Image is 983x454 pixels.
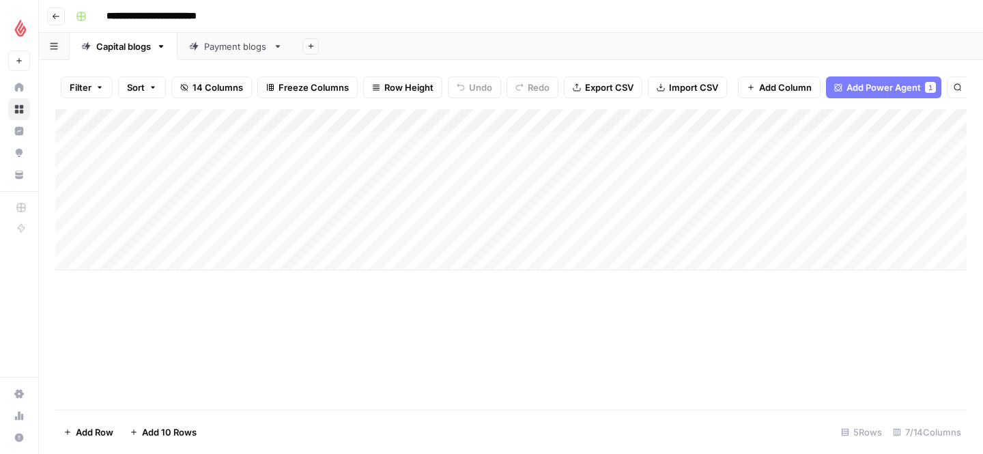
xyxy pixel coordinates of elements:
[8,164,30,186] a: Your Data
[76,425,113,439] span: Add Row
[528,81,550,94] span: Redo
[564,76,642,98] button: Export CSV
[55,421,122,443] button: Add Row
[363,76,442,98] button: Row Height
[887,421,967,443] div: 7/14 Columns
[96,40,151,53] div: Capital blogs
[8,427,30,449] button: Help + Support
[171,76,252,98] button: 14 Columns
[648,76,727,98] button: Import CSV
[177,33,294,60] a: Payment blogs
[142,425,197,439] span: Add 10 Rows
[8,76,30,98] a: Home
[836,421,887,443] div: 5 Rows
[257,76,358,98] button: Freeze Columns
[759,81,812,94] span: Add Column
[507,76,558,98] button: Redo
[127,81,145,94] span: Sort
[122,421,205,443] button: Add 10 Rows
[8,142,30,164] a: Opportunities
[118,76,166,98] button: Sort
[8,11,30,45] button: Workspace: Lightspeed
[279,81,349,94] span: Freeze Columns
[8,16,33,40] img: Lightspeed Logo
[8,120,30,142] a: Insights
[8,98,30,120] a: Browse
[61,76,113,98] button: Filter
[925,82,936,93] div: 1
[448,76,501,98] button: Undo
[469,81,492,94] span: Undo
[585,81,633,94] span: Export CSV
[70,33,177,60] a: Capital blogs
[204,40,268,53] div: Payment blogs
[8,405,30,427] a: Usage
[70,81,91,94] span: Filter
[669,81,718,94] span: Import CSV
[846,81,921,94] span: Add Power Agent
[193,81,243,94] span: 14 Columns
[738,76,821,98] button: Add Column
[826,76,941,98] button: Add Power Agent1
[384,81,433,94] span: Row Height
[928,82,932,93] span: 1
[8,383,30,405] a: Settings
